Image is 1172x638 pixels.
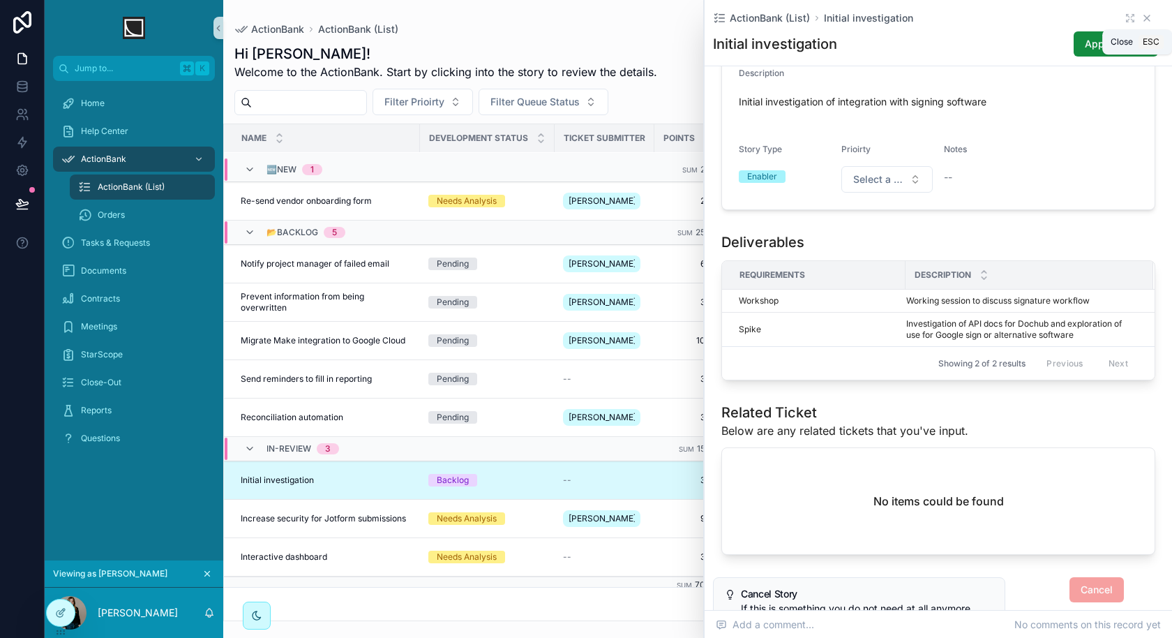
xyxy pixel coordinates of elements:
a: 3.0 [663,373,713,385]
div: 1 [310,164,314,175]
a: Needs Analysis [428,195,546,207]
a: Pending [428,258,546,270]
span: Close-Out [81,377,121,388]
a: [PERSON_NAME] [563,253,646,275]
span: Notes [944,144,967,154]
a: 10.0 [663,335,713,346]
span: 2.0 [700,164,713,175]
div: 5 [332,227,337,238]
div: Pending [437,334,469,347]
small: Sum [682,166,698,174]
a: 3.0 [663,475,713,486]
a: 3.0 [663,412,713,423]
a: -- [563,551,646,563]
span: If this is something you do not need at all anymore click . [741,602,970,628]
a: Migrate Make integration to Google Cloud [241,335,412,346]
span: Home [81,98,105,109]
div: Needs Analysis [437,551,497,563]
button: Select Button [479,89,608,115]
button: Jump to...K [53,56,215,81]
span: ActionBank (List) [730,11,810,25]
span: Description [915,269,971,281]
div: scrollable content [45,81,223,469]
span: K [197,63,208,74]
div: Needs Analysis [437,195,497,207]
a: ActionBank [53,147,215,172]
a: Tasks & Requests [53,230,215,255]
a: 3.0 [663,551,713,563]
div: Enabler [747,170,777,183]
span: Reports [81,405,112,416]
span: Re-send vendor onboarding form [241,195,372,207]
img: App logo [123,17,145,39]
span: Reconciliation automation [241,412,343,423]
small: Sum [679,445,694,453]
span: [PERSON_NAME] [569,513,635,524]
a: Pending [428,296,546,309]
a: Documents [53,258,215,283]
span: Filter Queue Status [490,95,580,109]
a: Reports [53,398,215,423]
a: Backlog [428,474,546,487]
div: Pending [437,411,469,424]
span: Welcome to the ActionBank. Start by clicking into the story to review the details. [234,64,657,80]
div: Pending [437,258,469,270]
a: Questions [53,426,215,451]
span: In-Review [266,443,311,454]
p: [PERSON_NAME] [98,606,178,620]
p: Initial investigation of integration with signing software [739,94,1138,109]
span: Requirements [739,269,805,281]
span: Below are any related tickets that you've input. [721,422,968,439]
span: Close [1111,36,1133,47]
span: Add a comment... [716,618,814,632]
span: Points [663,133,695,144]
span: Documents [81,265,126,276]
span: [PERSON_NAME] [569,335,635,346]
div: Needs Analysis [437,512,497,525]
a: Close-Out [53,370,215,395]
a: Increase security for Jotform submissions [241,513,412,524]
span: [PERSON_NAME] [569,412,635,423]
h1: Related Ticket [721,403,968,422]
span: ActionBank (List) [318,22,398,36]
span: Send reminders to fill in reporting [241,373,372,385]
span: Migrate Make integration to Google Cloud [241,335,405,346]
span: Prioirty [841,144,871,154]
a: Contracts [53,286,215,311]
span: -- [944,170,952,184]
span: ActionBank [81,154,126,165]
span: Prevent information from being overwritten [241,291,412,313]
a: ActionBank [234,22,304,36]
span: Orders [98,209,125,221]
span: Working session to discuss signature workflow [906,295,1090,306]
span: Ticket Submitter [564,133,645,144]
span: Development Status [429,133,528,144]
button: Select Button [373,89,473,115]
span: 🆕New [266,164,296,175]
a: Initial investigation [824,11,913,25]
span: [PERSON_NAME] [569,258,635,269]
span: Interactive dashboard [241,551,327,563]
span: Spike [739,324,761,335]
a: 9.0 [663,513,713,524]
h5: Cancel Story [741,589,993,599]
h1: Deliverables [721,232,804,252]
button: Select Button [841,166,933,193]
span: 6.0 [663,258,713,269]
span: Contracts [81,293,120,304]
span: Notify project manager of failed email [241,258,389,269]
span: 15.0 [697,443,713,454]
span: Viewing as [PERSON_NAME] [53,568,167,579]
span: Name [241,133,266,144]
h1: Hi [PERSON_NAME]! [234,44,657,64]
span: Select a Prioirty [853,172,904,186]
a: -- [563,373,646,385]
span: Approve Cart [1085,37,1147,51]
a: Orders [70,202,215,228]
span: Jump to... [75,63,174,74]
